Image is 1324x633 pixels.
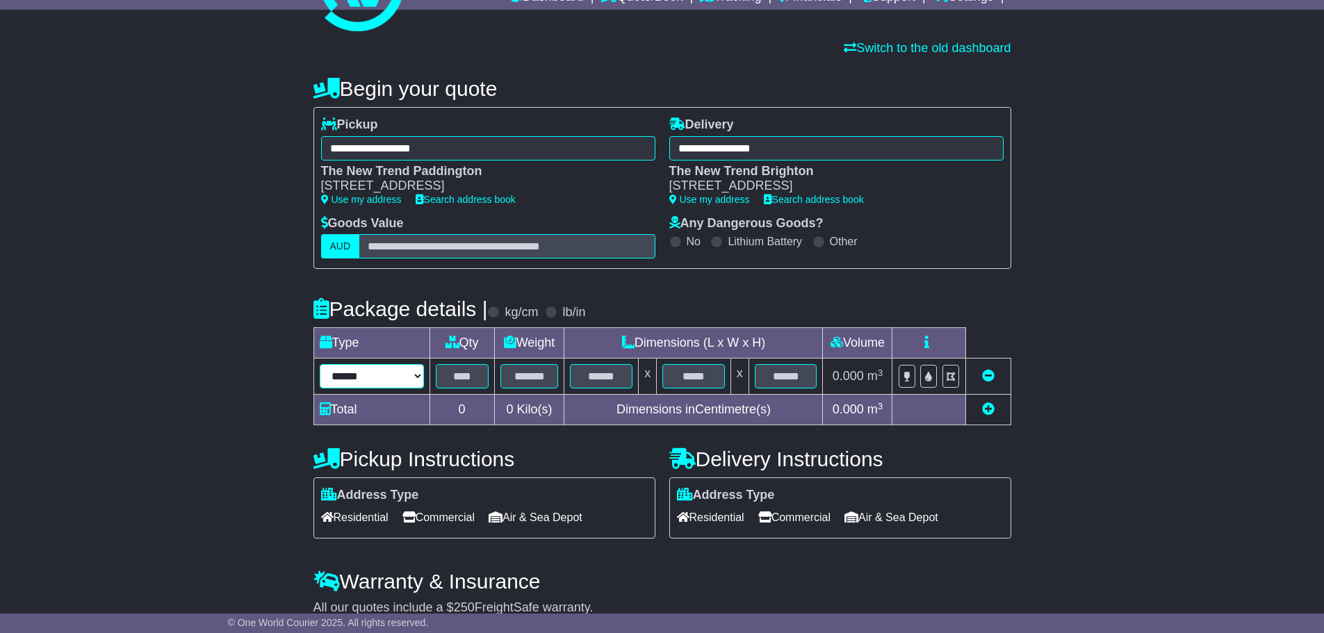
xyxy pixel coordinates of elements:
td: Kilo(s) [494,395,564,425]
label: Delivery [669,117,734,133]
td: Qty [430,328,494,359]
td: Volume [823,328,892,359]
a: Use my address [321,194,402,205]
span: m [867,369,883,383]
span: Commercial [758,507,831,528]
label: Goods Value [321,216,404,231]
a: Use my address [669,194,750,205]
td: x [639,359,657,395]
span: 250 [454,600,475,614]
label: Lithium Battery [728,235,802,248]
td: 0 [430,395,494,425]
td: Dimensions in Centimetre(s) [564,395,823,425]
a: Add new item [982,402,995,416]
label: kg/cm [505,305,538,320]
a: Remove this item [982,369,995,383]
td: Type [313,328,430,359]
td: Weight [494,328,564,359]
h4: Begin your quote [313,77,1011,100]
span: 0.000 [833,402,864,416]
a: Switch to the old dashboard [844,41,1011,55]
label: lb/in [562,305,585,320]
label: Other [830,235,858,248]
h4: Delivery Instructions [669,447,1011,470]
h4: Warranty & Insurance [313,570,1011,593]
label: Pickup [321,117,378,133]
sup: 3 [878,401,883,411]
span: Residential [677,507,744,528]
div: The New Trend Paddington [321,164,641,179]
span: Residential [321,507,389,528]
a: Search address book [764,194,864,205]
label: No [687,235,701,248]
span: Commercial [402,507,475,528]
span: Air & Sea Depot [844,507,938,528]
div: All our quotes include a $ FreightSafe warranty. [313,600,1011,616]
div: [STREET_ADDRESS] [669,179,990,194]
label: Any Dangerous Goods? [669,216,824,231]
span: Air & Sea Depot [489,507,582,528]
h4: Package details | [313,297,488,320]
a: Search address book [416,194,516,205]
label: Address Type [321,488,419,503]
div: [STREET_ADDRESS] [321,179,641,194]
td: Dimensions (L x W x H) [564,328,823,359]
sup: 3 [878,368,883,378]
td: x [730,359,749,395]
span: m [867,402,883,416]
div: The New Trend Brighton [669,164,990,179]
td: Total [313,395,430,425]
span: © One World Courier 2025. All rights reserved. [228,617,429,628]
label: AUD [321,234,360,258]
label: Address Type [677,488,775,503]
h4: Pickup Instructions [313,447,655,470]
span: 0.000 [833,369,864,383]
span: 0 [506,402,513,416]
